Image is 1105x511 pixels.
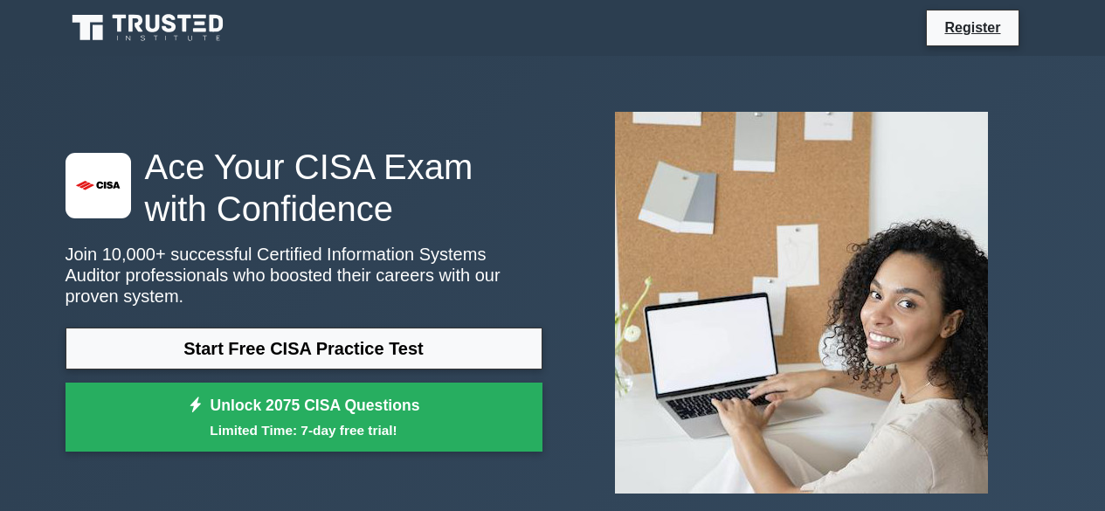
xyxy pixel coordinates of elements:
[66,244,542,307] p: Join 10,000+ successful Certified Information Systems Auditor professionals who boosted their car...
[87,420,521,440] small: Limited Time: 7-day free trial!
[66,328,542,369] a: Start Free CISA Practice Test
[66,383,542,452] a: Unlock 2075 CISA QuestionsLimited Time: 7-day free trial!
[934,17,1011,38] a: Register
[66,146,542,230] h1: Ace Your CISA Exam with Confidence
